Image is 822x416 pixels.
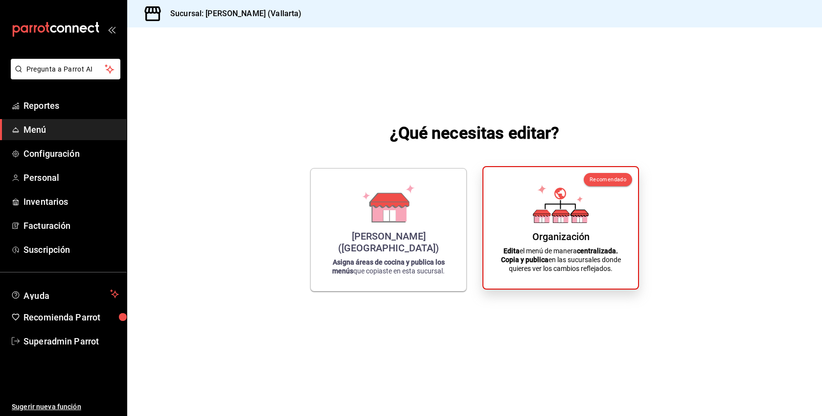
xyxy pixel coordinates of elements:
span: Pregunta a Parrot AI [26,64,105,74]
span: Recomienda Parrot [23,311,119,324]
strong: Asigna áreas de cocina y publica los menús [332,258,445,275]
a: Pregunta a Parrot AI [7,71,120,81]
span: Superadmin Parrot [23,335,119,348]
span: Personal [23,171,119,184]
span: Configuración [23,147,119,160]
span: Recomendado [590,176,626,183]
div: Organización [532,231,590,243]
span: Inventarios [23,195,119,208]
span: Reportes [23,99,119,112]
strong: centralizada. [577,247,618,255]
p: que copiaste en esta sucursal. [322,258,455,275]
strong: Edita [503,247,520,255]
button: Pregunta a Parrot AI [11,59,120,79]
strong: Copia y publica [501,256,548,264]
h3: Sucursal: [PERSON_NAME] (Vallarta) [162,8,301,20]
span: Menú [23,123,119,136]
div: [PERSON_NAME] ([GEOGRAPHIC_DATA]) [322,230,455,254]
span: Ayuda [23,288,106,300]
span: Sugerir nueva función [12,402,119,412]
h1: ¿Qué necesitas editar? [390,121,560,145]
button: open_drawer_menu [108,25,115,33]
span: Facturación [23,219,119,232]
span: Suscripción [23,243,119,256]
p: el menú de manera en las sucursales donde quieres ver los cambios reflejados. [495,246,626,273]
